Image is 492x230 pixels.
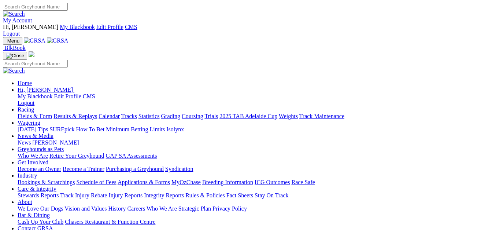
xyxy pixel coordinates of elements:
[18,120,40,126] a: Wagering
[76,126,105,132] a: How To Bet
[212,205,247,212] a: Privacy Policy
[121,113,137,119] a: Tracks
[3,24,489,37] div: My Account
[3,17,32,23] a: My Account
[204,113,218,119] a: Trials
[118,179,170,185] a: Applications & Forms
[226,192,253,198] a: Fact Sheets
[53,113,97,119] a: Results & Replays
[7,38,19,44] span: Menu
[18,186,56,192] a: Care & Integrity
[127,205,145,212] a: Careers
[96,24,123,30] a: Edit Profile
[18,153,489,159] div: Greyhounds as Pets
[18,192,59,198] a: Stewards Reports
[60,24,95,30] a: My Blackbook
[18,199,32,205] a: About
[18,113,489,120] div: Racing
[299,113,344,119] a: Track Maintenance
[3,11,25,17] img: Search
[18,205,63,212] a: We Love Our Dogs
[60,192,107,198] a: Track Injury Rebate
[18,212,50,218] a: Bar & Dining
[202,179,253,185] a: Breeding Information
[125,24,137,30] a: CMS
[18,192,489,199] div: Care & Integrity
[18,139,31,146] a: News
[29,51,34,57] img: logo-grsa-white.png
[3,37,22,45] button: Toggle navigation
[18,166,489,172] div: Get Involved
[65,219,155,225] a: Chasers Restaurant & Function Centre
[106,153,157,159] a: GAP SA Assessments
[18,179,489,186] div: Industry
[3,67,25,74] img: Search
[147,205,177,212] a: Who We Are
[18,179,75,185] a: Bookings & Scratchings
[3,24,58,30] span: Hi, [PERSON_NAME]
[166,126,184,132] a: Isolynx
[18,219,489,225] div: Bar & Dining
[18,139,489,146] div: News & Media
[18,106,34,113] a: Racing
[18,113,52,119] a: Fields & Form
[138,113,160,119] a: Statistics
[255,192,288,198] a: Stay On Track
[18,126,48,132] a: [DATE] Tips
[18,166,61,172] a: Become an Owner
[99,113,120,119] a: Calendar
[83,93,95,99] a: CMS
[219,113,277,119] a: 2025 TAB Adelaide Cup
[182,113,203,119] a: Coursing
[18,126,489,133] div: Wagering
[18,93,489,106] div: Hi, [PERSON_NAME]
[171,179,201,185] a: MyOzChase
[18,159,48,165] a: Get Involved
[291,179,315,185] a: Race Safe
[165,166,193,172] a: Syndication
[18,146,64,152] a: Greyhounds as Pets
[49,126,74,132] a: SUREpick
[3,52,27,60] button: Toggle navigation
[49,153,104,159] a: Retire Your Greyhound
[18,172,37,179] a: Industry
[24,37,45,44] img: GRSA
[18,100,34,106] a: Logout
[108,192,143,198] a: Injury Reports
[64,205,107,212] a: Vision and Values
[255,179,290,185] a: ICG Outcomes
[3,60,68,67] input: Search
[18,133,53,139] a: News & Media
[32,139,79,146] a: [PERSON_NAME]
[185,192,225,198] a: Rules & Policies
[18,153,48,159] a: Who We Are
[3,3,68,11] input: Search
[4,45,26,51] span: BlkBook
[18,205,489,212] div: About
[106,166,164,172] a: Purchasing a Greyhound
[18,87,73,93] span: Hi, [PERSON_NAME]
[18,219,63,225] a: Cash Up Your Club
[178,205,211,212] a: Strategic Plan
[3,30,20,37] a: Logout
[108,205,126,212] a: History
[76,179,116,185] a: Schedule of Fees
[3,45,26,51] a: BlkBook
[63,166,104,172] a: Become a Trainer
[47,37,69,44] img: GRSA
[106,126,165,132] a: Minimum Betting Limits
[144,192,184,198] a: Integrity Reports
[18,87,74,93] a: Hi, [PERSON_NAME]
[161,113,180,119] a: Grading
[6,53,24,59] img: Close
[18,93,53,99] a: My Blackbook
[279,113,298,119] a: Weights
[18,80,32,86] a: Home
[54,93,81,99] a: Edit Profile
